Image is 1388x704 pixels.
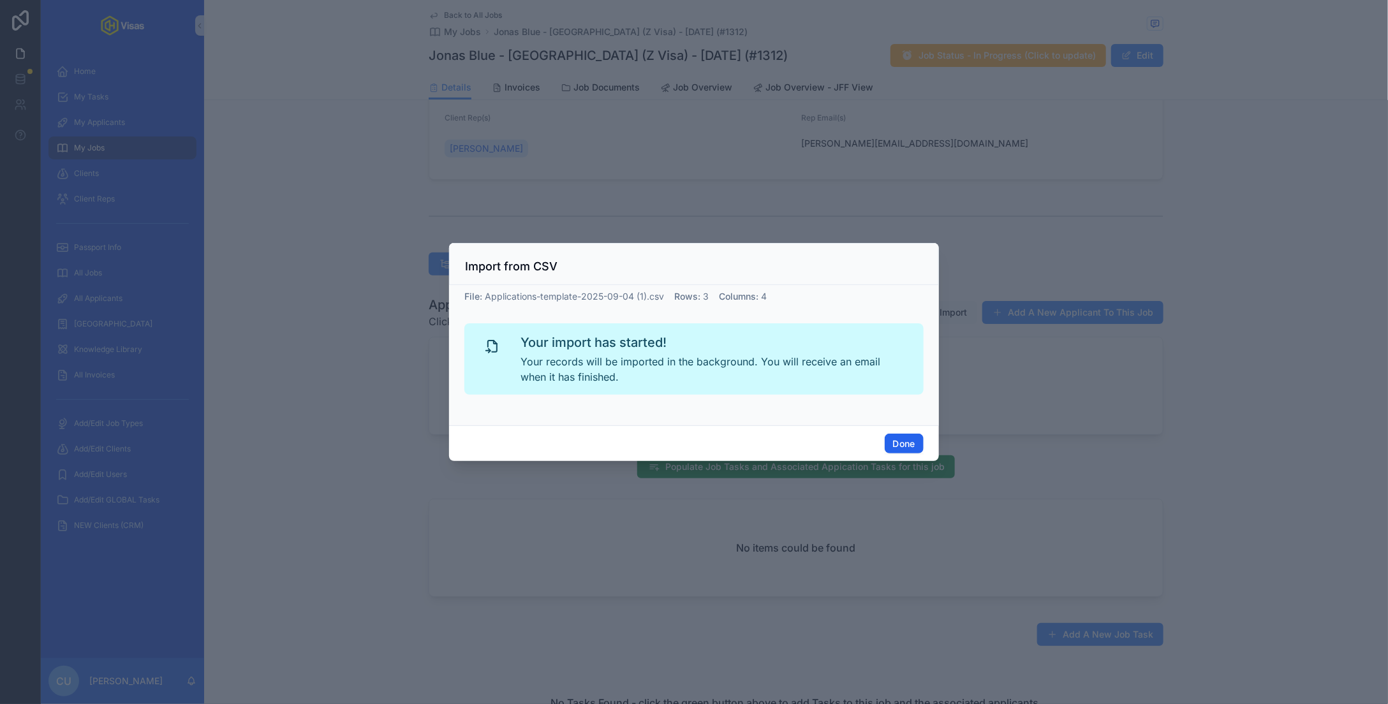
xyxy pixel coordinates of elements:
[761,291,767,302] span: 4
[674,291,700,302] span: Rows :
[885,434,924,454] button: Done
[703,291,709,302] span: 3
[464,291,482,302] span: File :
[520,334,903,351] h2: Your import has started!
[485,291,664,302] span: Applications-template-2025-09-04 (1).csv
[520,354,903,385] p: Your records will be imported in the background. You will receive an email when it has finished.
[719,291,758,302] span: Columns :
[465,259,557,274] h3: Import from CSV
